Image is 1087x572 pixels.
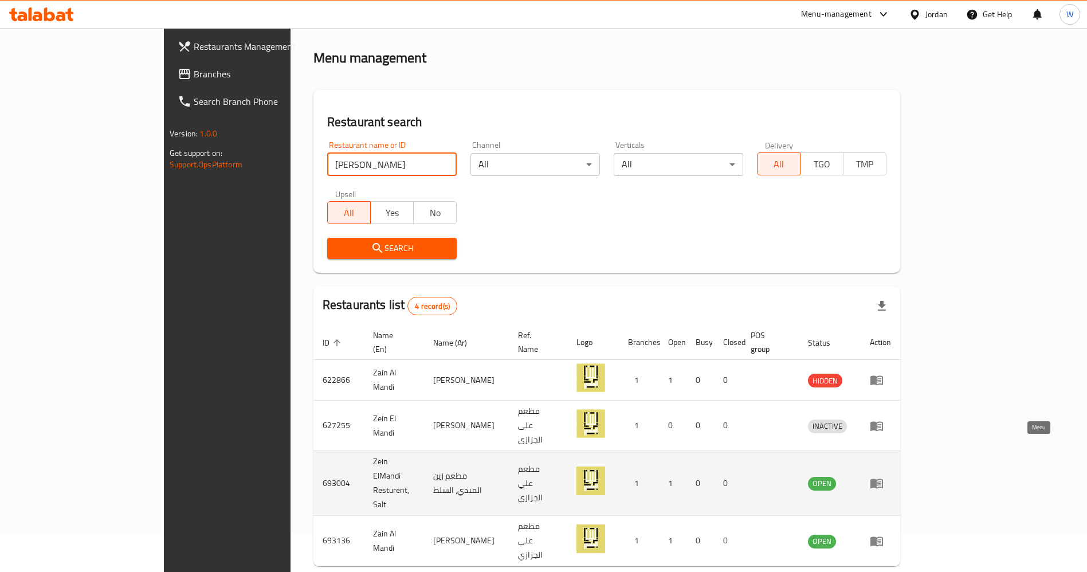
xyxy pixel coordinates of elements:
[861,325,900,360] th: Action
[757,152,800,175] button: All
[659,516,686,566] td: 1
[800,152,843,175] button: TGO
[868,292,896,320] div: Export file
[509,516,567,566] td: مطعم علي الجزازي
[576,524,605,553] img: Zain Al Mandi
[364,401,424,451] td: Zein El Mandi
[576,363,605,392] img: Zain Al Mandi
[194,95,336,108] span: Search Branch Phone
[364,360,424,401] td: Zain Al Mandi
[619,516,659,566] td: 1
[843,152,886,175] button: TMP
[686,325,714,360] th: Busy
[194,67,336,81] span: Branches
[424,360,509,401] td: [PERSON_NAME]
[335,190,356,198] label: Upsell
[370,201,414,224] button: Yes
[373,328,410,356] span: Name (En)
[323,296,457,315] h2: Restaurants list
[714,401,741,451] td: 0
[332,205,366,221] span: All
[433,336,482,350] span: Name (Ar)
[518,328,554,356] span: Ref. Name
[470,153,600,176] div: All
[659,360,686,401] td: 1
[375,205,409,221] span: Yes
[870,373,891,387] div: Menu
[848,156,882,173] span: TMP
[509,451,567,516] td: مطعم علي الجزازي
[619,360,659,401] td: 1
[327,238,457,259] button: Search
[576,467,605,495] img: Zein ElMandi Resturent, Salt
[313,49,426,67] h2: Menu management
[567,325,619,360] th: Logo
[323,336,344,350] span: ID
[364,516,424,566] td: Zain Al Mandi
[686,401,714,451] td: 0
[413,201,457,224] button: No
[751,328,785,356] span: POS group
[686,360,714,401] td: 0
[170,157,242,172] a: Support.OpsPlatform
[808,336,845,350] span: Status
[714,325,741,360] th: Closed
[808,374,842,387] span: HIDDEN
[925,8,948,21] div: Jordan
[765,141,794,149] label: Delivery
[313,325,900,566] table: enhanced table
[424,451,509,516] td: مطعم زين المندي، السلط
[336,241,448,256] span: Search
[327,113,886,131] h2: Restaurant search
[714,516,741,566] td: 0
[418,205,452,221] span: No
[619,325,659,360] th: Branches
[614,153,743,176] div: All
[170,146,222,160] span: Get support on:
[808,477,836,491] div: OPEN
[170,126,198,141] span: Version:
[659,401,686,451] td: 0
[619,401,659,451] td: 1
[686,451,714,516] td: 0
[659,451,686,516] td: 1
[327,201,371,224] button: All
[870,534,891,548] div: Menu
[619,451,659,516] td: 1
[805,156,839,173] span: TGO
[364,451,424,516] td: Zein ElMandi Resturent, Salt
[808,535,836,548] span: OPEN
[168,60,346,88] a: Branches
[199,126,217,141] span: 1.0.0
[168,88,346,115] a: Search Branch Phone
[407,297,457,315] div: Total records count
[408,301,457,312] span: 4 record(s)
[801,7,872,21] div: Menu-management
[509,401,567,451] td: مطعم على الجزازى
[424,516,509,566] td: [PERSON_NAME]
[424,401,509,451] td: [PERSON_NAME]
[808,477,836,490] span: OPEN
[762,156,796,173] span: All
[327,153,457,176] input: Search for restaurant name or ID..
[686,516,714,566] td: 0
[714,451,741,516] td: 0
[1066,8,1073,21] span: W
[714,360,741,401] td: 0
[194,40,336,53] span: Restaurants Management
[808,420,847,433] span: INACTIVE
[659,325,686,360] th: Open
[870,419,891,433] div: Menu
[576,409,605,438] img: Zein El Mandi
[168,33,346,60] a: Restaurants Management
